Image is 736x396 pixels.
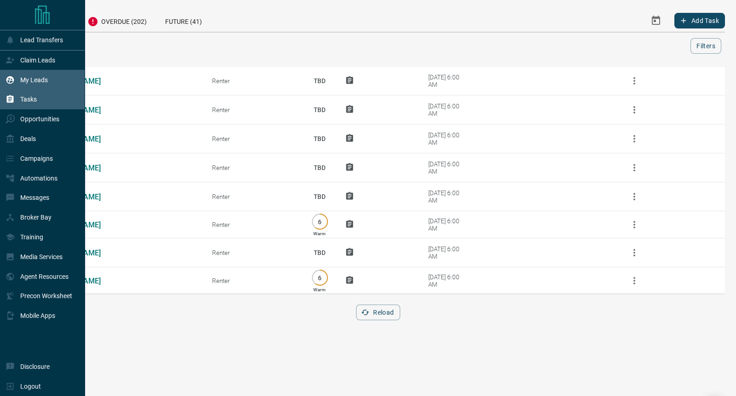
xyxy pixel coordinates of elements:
p: TBD [308,240,331,265]
div: [DATE] 6:00 AM [428,160,467,175]
p: TBD [308,68,331,93]
div: [DATE] 6:00 AM [428,245,467,260]
div: Renter [212,164,294,171]
button: Filters [690,38,721,54]
div: [DATE] 6:00 AM [428,217,467,232]
div: Renter [212,221,294,228]
div: Renter [212,193,294,200]
div: Future (41) [156,9,211,32]
div: [DATE] 6:00 AM [428,189,467,204]
p: TBD [308,97,331,122]
div: Renter [212,106,294,113]
button: Add Task [674,13,725,28]
p: Warm [313,231,326,236]
p: TBD [308,126,331,151]
p: TBD [308,184,331,209]
div: Renter [212,77,294,85]
p: TBD [308,155,331,180]
div: Renter [212,277,294,284]
button: Select Date Range [645,10,667,32]
div: [DATE] 6:00 AM [428,131,467,146]
p: 6 [316,218,323,225]
button: Reload [356,305,400,320]
div: Renter [212,135,294,142]
div: [DATE] 6:00 AM [428,102,467,117]
p: Warm [313,287,326,292]
p: 6 [316,274,323,281]
div: [DATE] 6:00 AM [428,273,467,288]
div: [DATE] 6:00 AM [428,74,467,88]
div: Overdue (202) [78,9,156,32]
div: Renter [212,249,294,256]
